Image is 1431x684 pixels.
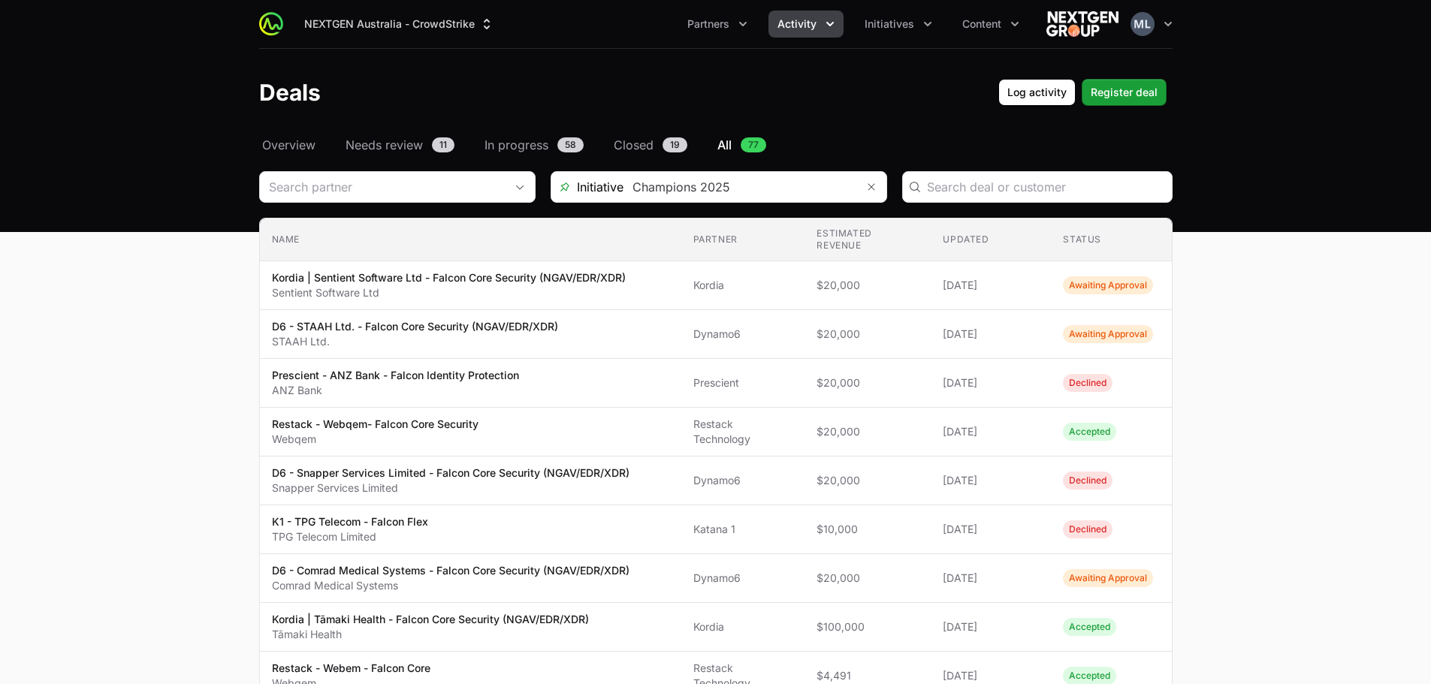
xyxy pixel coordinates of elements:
span: [DATE] [943,668,1039,683]
img: Mustafa Larki [1131,12,1155,36]
a: Overview [259,136,319,154]
p: Sentient Software Ltd [272,285,626,300]
button: Remove [856,172,886,202]
span: [DATE] [943,522,1039,537]
span: [DATE] [943,619,1039,634]
span: [DATE] [943,327,1039,342]
p: Snapper Services Limited [272,481,629,496]
span: Dynamo6 [693,327,793,342]
span: $20,000 [817,278,919,293]
div: Open [505,172,535,202]
span: All [717,136,732,154]
span: Katana 1 [693,522,793,537]
div: Partners menu [678,11,756,38]
span: Log activity [1007,83,1067,101]
div: Content menu [953,11,1028,38]
span: Overview [262,136,315,154]
span: $20,000 [817,571,919,586]
img: ActivitySource [259,12,283,36]
div: Main navigation [283,11,1028,38]
input: Search partner [260,172,505,202]
p: ANZ Bank [272,383,519,398]
span: $20,000 [817,327,919,342]
div: Supplier switch menu [295,11,503,38]
button: Initiatives [856,11,941,38]
span: $100,000 [817,619,919,634]
p: Restack - Webqem- Falcon Core Security [272,417,479,432]
span: Initiative [551,178,623,196]
a: In progress58 [482,136,587,154]
span: Prescient [693,375,793,390]
span: [DATE] [943,473,1039,488]
p: Kordia | Tāmaki Health - Falcon Core Security (NGAV/EDR/XDR) [272,612,589,627]
div: Activity menu [768,11,844,38]
input: Search initiatives [623,172,856,202]
span: Content [962,17,1001,32]
a: Closed19 [611,136,690,154]
span: [DATE] [943,278,1039,293]
span: [DATE] [943,375,1039,390]
p: Restack - Webem - Falcon Core [272,661,430,676]
div: Primary actions [998,79,1167,106]
span: Register deal [1091,83,1158,101]
span: Partners [687,17,729,32]
p: Comrad Medical Systems [272,578,629,593]
img: NEXTGEN Australia [1046,9,1119,39]
p: Webqem [272,432,479,447]
p: Prescient - ANZ Bank - Falcon Identity Protection [272,368,519,383]
span: 19 [663,137,687,152]
span: Restack Technology [693,417,793,447]
p: K1 - TPG Telecom - Falcon Flex [272,514,428,529]
th: Name [260,218,681,261]
span: Initiatives [865,17,914,32]
span: 11 [432,137,454,152]
span: $20,000 [817,424,919,439]
p: TPG Telecom Limited [272,529,428,544]
p: Kordia | Sentient Software Ltd - Falcon Core Security (NGAV/EDR/XDR) [272,270,626,285]
span: [DATE] [943,571,1039,586]
span: Dynamo6 [693,571,793,586]
span: Needs review [346,136,423,154]
a: All77 [714,136,769,154]
button: Log activity [998,79,1076,106]
button: Register deal [1082,79,1167,106]
span: $20,000 [817,375,919,390]
span: Kordia [693,278,793,293]
p: D6 - Snapper Services Limited - Falcon Core Security (NGAV/EDR/XDR) [272,466,629,481]
span: $10,000 [817,522,919,537]
nav: Deals navigation [259,136,1173,154]
h1: Deals [259,79,321,106]
button: NEXTGEN Australia - CrowdStrike [295,11,503,38]
span: $4,491 [817,668,919,683]
span: Closed [614,136,654,154]
button: Partners [678,11,756,38]
span: In progress [485,136,548,154]
th: Partner [681,218,805,261]
p: Tāmaki Health [272,627,589,642]
span: Kordia [693,619,793,634]
th: Status [1051,218,1171,261]
span: [DATE] [943,424,1039,439]
span: 58 [557,137,584,152]
span: $20,000 [817,473,919,488]
input: Search deal or customer [927,178,1163,196]
span: Dynamo6 [693,473,793,488]
th: Estimated revenue [805,218,931,261]
button: Activity [768,11,844,38]
div: Initiatives menu [856,11,941,38]
a: Needs review11 [343,136,457,154]
p: STAAH Ltd. [272,334,558,349]
button: Content [953,11,1028,38]
span: Activity [777,17,817,32]
th: Updated [931,218,1051,261]
span: 77 [741,137,766,152]
p: D6 - STAAH Ltd. - Falcon Core Security (NGAV/EDR/XDR) [272,319,558,334]
p: D6 - Comrad Medical Systems - Falcon Core Security (NGAV/EDR/XDR) [272,563,629,578]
